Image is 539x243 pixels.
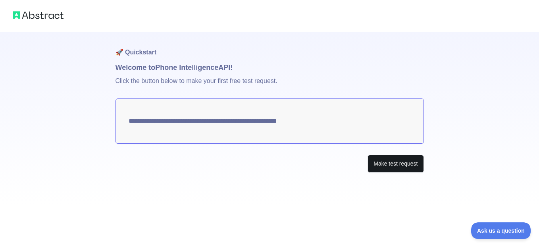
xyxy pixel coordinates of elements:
[115,32,424,62] h1: 🚀 Quickstart
[368,155,423,173] button: Make test request
[13,10,64,21] img: Abstract logo
[115,62,424,73] h1: Welcome to Phone Intelligence API!
[471,222,531,239] iframe: Toggle Customer Support
[115,73,424,98] p: Click the button below to make your first free test request.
